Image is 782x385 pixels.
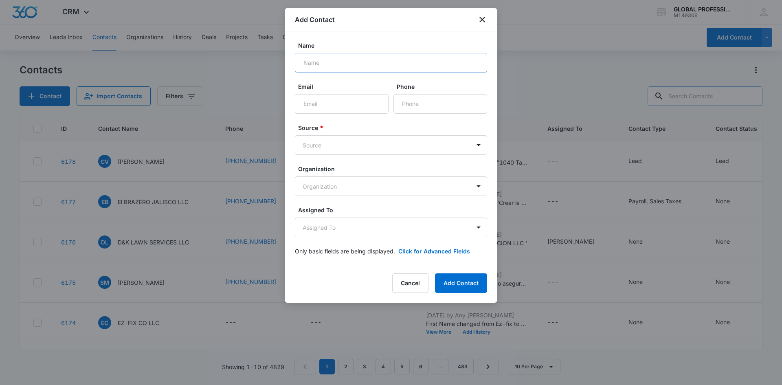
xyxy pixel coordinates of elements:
label: Phone [397,82,490,91]
label: Name [298,41,490,50]
button: Click for Advanced Fields [398,247,470,255]
label: Source [298,123,490,132]
input: Email [295,94,389,114]
h1: Add Contact [295,15,335,24]
label: Organization [298,165,490,173]
input: Phone [393,94,487,114]
label: Assigned To [298,206,490,214]
p: Only basic fields are being displayed. [295,247,395,255]
button: Add Contact [435,273,487,293]
label: Email [298,82,392,91]
button: Cancel [392,273,428,293]
button: close [477,15,487,24]
input: Name [295,53,487,73]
